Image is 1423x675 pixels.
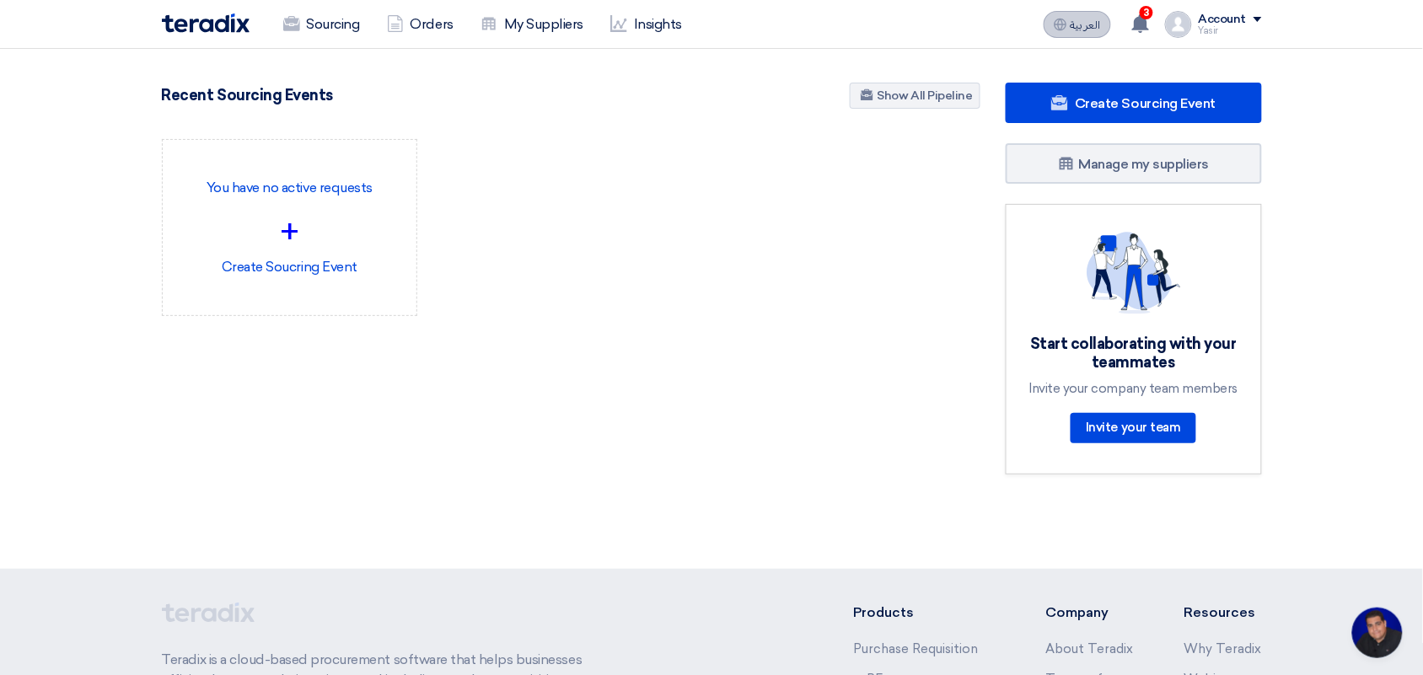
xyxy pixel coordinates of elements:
a: Sourcing [270,6,373,43]
a: Manage my suppliers [1006,143,1262,184]
span: Create Sourcing Event [1075,95,1216,111]
img: profile_test.png [1165,11,1192,38]
img: Teradix logo [162,13,250,33]
a: Purchase Requisition [853,641,978,656]
a: Show All Pipeline [850,83,980,109]
a: My Suppliers [467,6,597,43]
p: You have no active requests [176,178,404,198]
a: Why Teradix [1184,641,1262,656]
div: Yasir [1199,26,1262,35]
div: Account [1199,13,1247,27]
span: العربية [1071,19,1101,31]
a: Orders [373,6,467,43]
div: Invite your company team members [1027,381,1241,396]
div: Create Soucring Event [176,153,404,302]
li: Products [853,603,996,623]
span: 3 [1140,6,1153,19]
img: invite_your_team.svg [1087,232,1181,314]
a: Insights [597,6,695,43]
div: + [176,206,404,257]
div: Open chat [1352,608,1403,658]
li: Resources [1184,603,1262,623]
div: Start collaborating with your teammates [1027,335,1241,372]
h4: Recent Sourcing Events [162,86,333,104]
button: العربية [1044,11,1111,38]
li: Company [1046,603,1134,623]
a: Invite your team [1071,413,1195,443]
a: About Teradix [1046,641,1134,656]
